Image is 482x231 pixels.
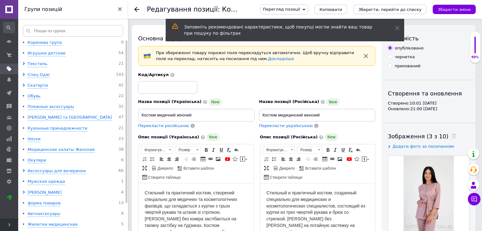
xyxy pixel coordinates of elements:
span: 38 [118,147,124,153]
span: Розмір [175,146,194,153]
div: Створення та оновлення [388,90,469,97]
span: Джерело [157,166,173,171]
span: 54 [118,50,124,56]
a: Створити таблицю [141,174,182,181]
div: Пляжные аксессуары [28,104,74,110]
a: По лівому краю [280,156,287,162]
div: Окуляри [28,157,46,163]
a: Зменшити відступ [183,156,190,162]
a: Збільшити відступ [312,156,319,162]
span: Перекласти українською [259,123,313,128]
a: Підкреслений (Ctrl+U) [218,146,225,153]
a: Вставити/видалити маркований список [149,156,156,162]
a: Таблиця [200,156,206,162]
button: Зберегти, перейти до списку [353,5,426,14]
span: 13 [118,200,124,206]
a: Форматування [263,146,295,154]
a: Видалити форматування [347,146,354,153]
a: Додати відео з YouTube [346,156,353,162]
span: Перегляд позиції [263,7,300,12]
div: 90% Якість заповнення [470,31,480,63]
a: Докладніше [268,56,294,61]
div: Оновлено: 21:00 [DATE] [388,106,469,112]
a: Курсив (Ctrl+I) [332,146,339,153]
span: 1 [121,179,124,185]
body: Редактор, 6148D655-7E9F-458D-B849-6051C5413362 [6,6,109,100]
a: Вставити іконку [353,156,360,162]
span: Додати фото за посиланням [393,144,454,149]
span: Вставити шаблон [304,166,336,171]
a: Додати відео з YouTube [224,156,231,162]
a: Вставити/Редагувати посилання (Ctrl+L) [329,156,336,162]
a: По правому краю [173,156,180,162]
a: По центру [166,156,173,162]
span: Копіювати [319,7,342,12]
a: Вставити/видалити нумерований список [141,156,148,162]
div: форма поваров [28,200,61,206]
div: Аксессуары для вечеринок [28,168,86,174]
a: Форматування [141,146,173,154]
body: Редактор, DA974547-4846-46CD-9B81-C8673CFFF255 [6,6,109,106]
a: По центру [287,156,294,162]
i: Зберегти зміни [438,7,471,12]
p: Стильный и практичный костюм, созданный специально для медицинских и косметологических специалист... [6,6,109,91]
p: Стильний та практичний костюм, створений спеціально для медичних та косметологічних фахівців, що ... [6,6,109,85]
a: Розмір [175,146,201,154]
span: 32 [118,104,124,110]
div: Автоаксесуары [28,211,60,217]
a: Видалити форматування [225,146,232,153]
span: 22 [118,93,124,99]
div: Жилетки медицинские [28,222,78,228]
div: Носки [28,136,40,142]
a: Повернути (Ctrl+Z) [355,146,361,153]
div: чернетка [395,54,415,60]
a: Жирний (Ctrl+B) [203,146,210,153]
img: :flag-ua: [143,52,151,60]
span: 42 [118,83,124,89]
a: Джерело [272,165,296,172]
a: Вставити шаблон [298,165,337,172]
div: Коренева група [28,40,62,46]
div: [PERSON_NAME] та [GEOGRAPHIC_DATA] [28,115,112,121]
a: Максимізувати [263,165,270,172]
span: 21 [118,126,124,131]
span: New [326,98,340,106]
a: Вставити іконку [232,156,238,162]
span: Назва позиції (Українська) [138,99,201,104]
button: Чат з покупцем [468,193,480,205]
span: При збереженні товару порожні поля перекладуться автоматично. Щоб вручну відправити поле на перек... [156,50,354,61]
div: Обувь [28,93,40,99]
span: New [209,98,222,106]
div: Створено: 10:01 [DATE] [388,100,469,106]
i: Зберегти, перейти до списку [358,7,421,12]
a: Курсив (Ctrl+I) [210,146,217,153]
div: Кухонные принадлежности [28,126,87,131]
span: Опис позиції (Українська) [138,135,199,139]
span: 21 [118,61,124,67]
div: Повернутися назад [134,7,139,12]
a: Розмір [297,146,322,154]
a: Джерело [151,165,174,172]
span: 66 [118,168,124,174]
span: Опис позиції (Російська) [260,135,318,139]
div: Заповніть рекомендовані характеристики, щоб покупці могли знайти ваш товар при пошуку по фільтрах [184,24,379,36]
span: 6 [121,157,124,163]
a: Вставити повідомлення [361,156,370,162]
div: [PERSON_NAME] [28,190,62,196]
button: Зберегти зміни [433,5,476,14]
h1: Редагування позиції: Костюм медичний жіночий [147,6,316,13]
div: Зображення (3 з 10) [388,132,469,140]
a: Вставити повідомлення [239,156,248,162]
span: Створити таблицю [147,175,181,180]
span: 9 [121,211,124,217]
span: 4 [121,190,124,196]
input: Наприклад, H&M жіноча сукня зелена 38 розмір вечірня максі з блискітками [138,109,254,121]
span: Код/Артикул [138,72,169,77]
a: Повернути (Ctrl+Z) [233,146,240,153]
span: 47 [118,115,124,121]
input: Наприклад, H&M жіноча сукня зелена 38 розмір вечірня максі з блискітками [259,109,376,121]
span: New [325,133,338,141]
a: Зображення [215,156,222,162]
span: Джерело [278,166,295,171]
span: Назва позиції (Російська) [259,99,319,104]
